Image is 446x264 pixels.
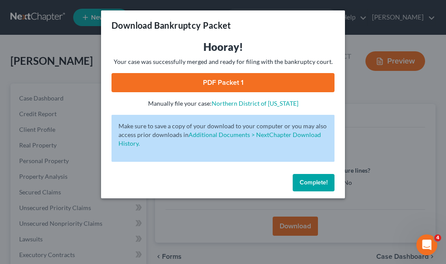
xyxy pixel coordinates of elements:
[111,40,334,54] h3: Hooray!
[118,131,321,147] a: Additional Documents > NextChapter Download History.
[111,57,334,66] p: Your case was successfully merged and ready for filing with the bankruptcy court.
[118,122,328,148] p: Make sure to save a copy of your download to your computer or you may also access prior downloads in
[111,19,231,31] h3: Download Bankruptcy Packet
[111,99,334,108] p: Manually file your case:
[300,179,328,186] span: Complete!
[434,234,441,241] span: 4
[212,100,298,107] a: Northern District of [US_STATE]
[111,73,334,92] a: PDF Packet 1
[293,174,334,191] button: Complete!
[416,234,437,255] iframe: Intercom live chat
